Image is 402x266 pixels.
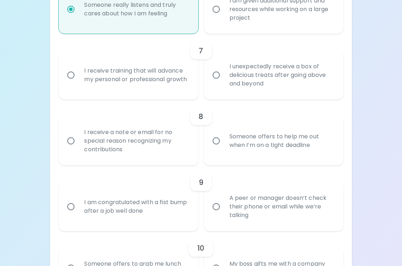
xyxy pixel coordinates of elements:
div: I receive a note or email for no special reason recognizing my contributions [78,119,194,162]
div: I am congratulated with a fist bump after a job well done [78,189,194,224]
div: A peer or manager doesn’t check their phone or email while we’re talking [224,185,339,228]
h6: 7 [199,45,203,56]
h6: 8 [199,111,203,122]
div: Someone offers to help me out when I’m on a tight deadline [224,124,339,158]
div: choice-group-check [59,99,343,165]
h6: 9 [199,177,203,188]
div: I unexpectedly receive a box of delicious treats after going above and beyond [224,54,339,97]
div: choice-group-check [59,34,343,99]
div: I receive training that will advance my personal or professional growth [78,58,194,92]
h6: 10 [197,242,204,254]
div: choice-group-check [59,165,343,231]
